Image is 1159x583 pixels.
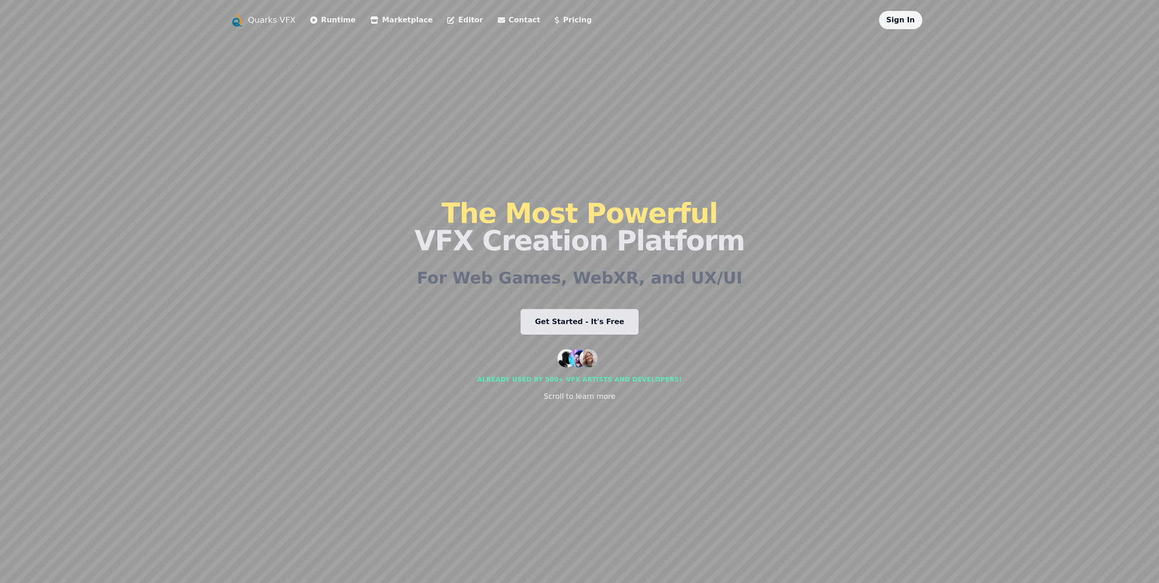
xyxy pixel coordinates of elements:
a: Sign In [886,15,915,24]
a: Editor [447,15,483,26]
a: Runtime [310,15,356,26]
a: Marketplace [370,15,433,26]
h1: VFX Creation Platform [414,200,745,254]
a: Quarks VFX [248,14,296,26]
a: Pricing [555,15,592,26]
h2: For Web Games, WebXR, and UX/UI [417,269,742,287]
a: Contact [498,15,541,26]
a: Get Started - It's Free [521,309,639,335]
img: customer 3 [579,349,597,367]
div: Already used by 500+ vfx artists and developers! [477,375,682,384]
img: customer 1 [557,349,576,367]
img: customer 2 [568,349,587,367]
div: Scroll to learn more [544,391,615,402]
span: The Most Powerful [441,197,717,229]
